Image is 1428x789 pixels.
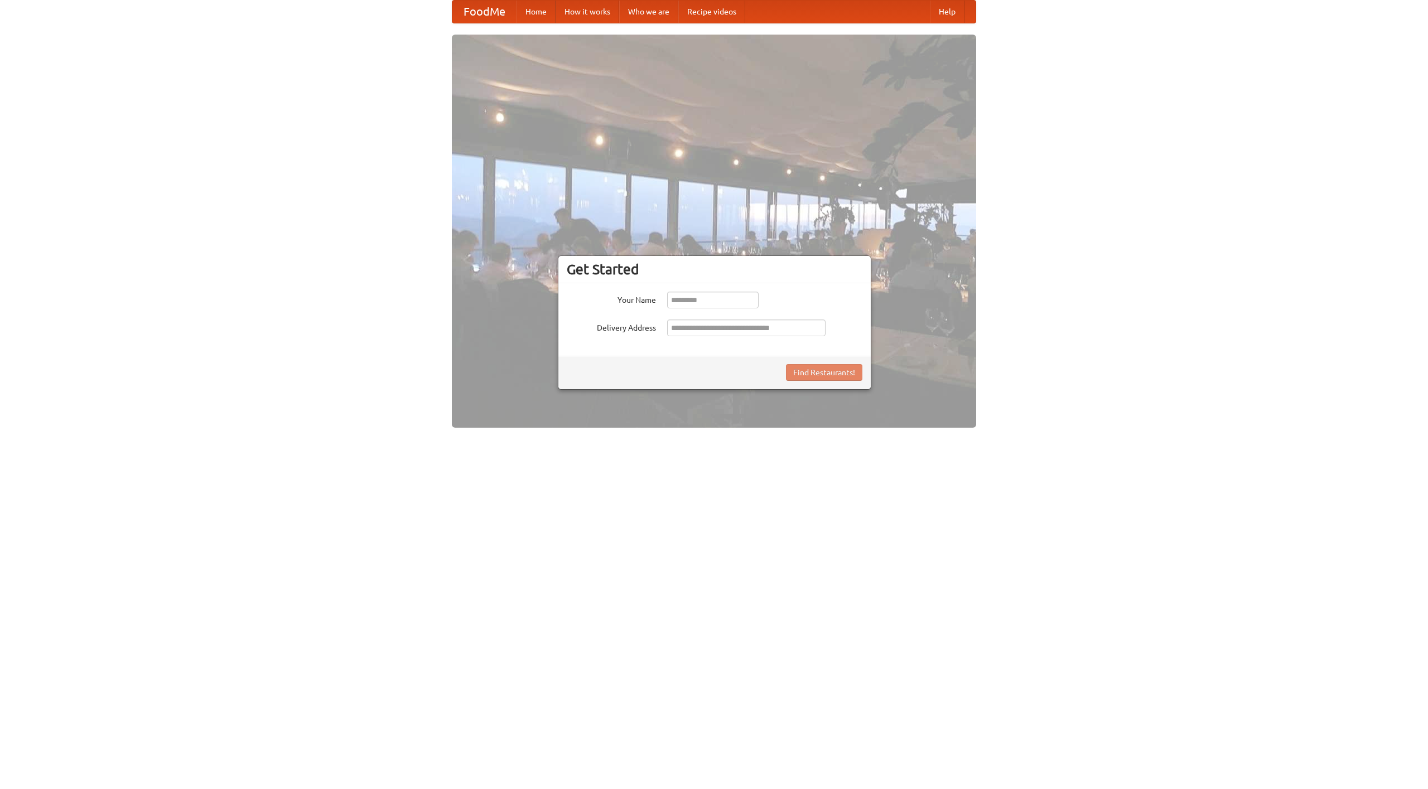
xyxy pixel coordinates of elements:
label: Delivery Address [567,320,656,333]
a: Who we are [619,1,678,23]
a: How it works [556,1,619,23]
h3: Get Started [567,261,862,278]
label: Your Name [567,292,656,306]
a: Help [930,1,964,23]
a: Recipe videos [678,1,745,23]
a: FoodMe [452,1,517,23]
a: Home [517,1,556,23]
button: Find Restaurants! [786,364,862,381]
